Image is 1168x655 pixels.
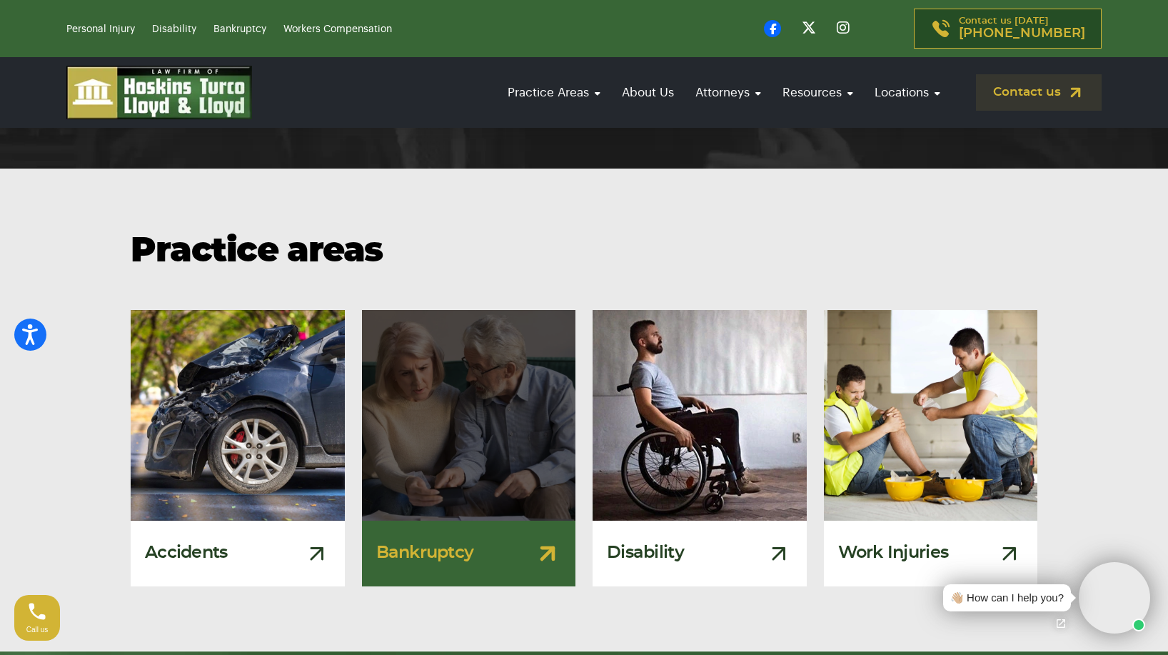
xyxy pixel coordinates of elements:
[131,233,1037,271] h2: Practice areas
[362,310,576,586] a: Bankruptcy
[131,310,345,586] a: Damaged Car From A Car Accident Accidents
[775,72,860,113] a: Resources
[615,72,681,113] a: About Us
[283,24,392,34] a: Workers Compensation
[607,544,684,563] h3: Disability
[914,9,1102,49] a: Contact us [DATE][PHONE_NUMBER]
[824,310,1038,586] a: Injured Construction Worker Work Injuries
[376,544,474,563] h3: Bankruptcy
[26,626,49,634] span: Call us
[66,24,135,34] a: Personal Injury
[213,24,266,34] a: Bankruptcy
[152,24,196,34] a: Disability
[145,544,228,563] h3: Accidents
[959,16,1085,41] p: Contact us [DATE]
[838,544,949,563] h3: Work Injuries
[976,74,1102,111] a: Contact us
[1046,609,1076,639] a: Open chat
[66,66,252,119] img: logo
[959,26,1085,41] span: [PHONE_NUMBER]
[500,72,608,113] a: Practice Areas
[131,310,345,521] img: Damaged Car From A Car Accident
[593,310,807,586] a: Disability
[824,310,1038,521] img: Injured Construction Worker
[867,72,947,113] a: Locations
[688,72,768,113] a: Attorneys
[950,590,1064,606] div: 👋🏼 How can I help you?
